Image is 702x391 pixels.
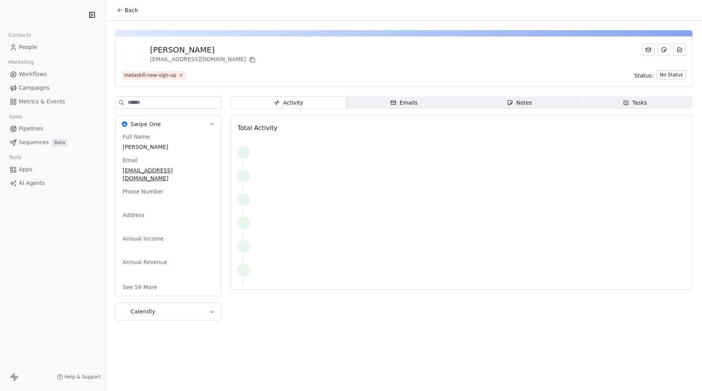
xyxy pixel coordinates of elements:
span: Help & Support [65,374,101,380]
span: Sales [5,111,26,123]
div: Notes [507,99,532,107]
a: Pipelines [6,122,99,135]
span: Contacts [5,29,34,41]
a: Metrics & Events [6,95,99,108]
span: Tools [5,152,25,163]
a: Help & Support [57,374,101,380]
div: [PERSON_NAME] [150,44,257,55]
span: Annual Revenue [121,258,169,266]
img: Calendly [122,309,127,314]
button: CalendlyCalendly [116,303,221,320]
button: No Status [657,70,686,80]
div: Tasks [623,99,647,107]
span: [PERSON_NAME] [123,143,214,151]
span: Beta [52,139,67,147]
a: Apps [6,163,99,176]
span: Metrics & Events [19,98,65,106]
span: Annual Income [121,235,165,243]
span: Email [121,156,139,164]
span: Address [121,211,146,219]
div: Emails [390,99,418,107]
span: Full Name [121,133,152,141]
div: Swipe OneSwipe One [116,133,221,296]
span: Apps [19,165,33,174]
button: Swipe OneSwipe One [116,116,221,133]
span: Swipe One [130,120,161,128]
span: Status: [634,72,653,80]
span: [EMAIL_ADDRESS][DOMAIN_NAME] [123,167,214,182]
img: Swipe One [122,121,127,127]
span: Sequences [19,138,49,147]
div: [EMAIL_ADDRESS][DOMAIN_NAME] [150,55,257,65]
span: Back [125,6,138,14]
span: Total Activity [237,124,277,132]
a: SequencesBeta [6,136,99,149]
span: Workflows [19,70,47,78]
span: Calendly [130,308,156,315]
span: AI Agents [19,179,45,187]
a: Workflows [6,68,99,81]
span: Marketing [5,56,37,68]
span: Phone Number [121,188,165,195]
a: AI Agents [6,177,99,190]
div: metaskill-new-sign-up [124,72,176,79]
a: People [6,41,99,54]
button: See 59 More [118,280,162,294]
button: Back [112,3,143,17]
a: Campaigns [6,81,99,94]
span: Pipelines [19,125,43,133]
span: People [19,43,37,51]
span: Campaigns [19,84,49,92]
